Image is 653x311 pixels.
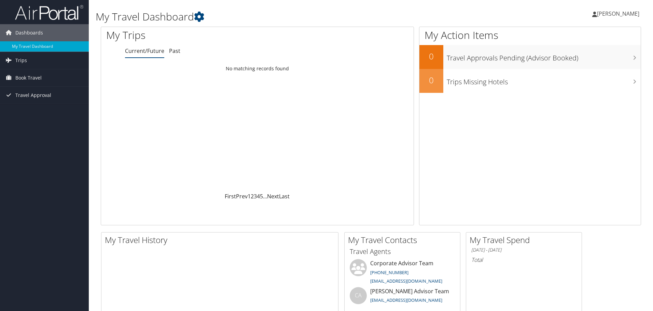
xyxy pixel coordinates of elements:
a: First [225,193,236,200]
h1: My Action Items [419,28,641,42]
td: No matching records found [101,62,414,75]
a: 5 [260,193,263,200]
h6: Total [471,256,576,264]
span: Book Travel [15,69,42,86]
a: 0Travel Approvals Pending (Advisor Booked) [419,45,641,69]
h2: 0 [419,74,443,86]
h2: My Travel Contacts [348,234,460,246]
a: Next [267,193,279,200]
h3: Travel Agents [350,247,455,256]
a: 3 [254,193,257,200]
span: Travel Approval [15,87,51,104]
span: Dashboards [15,24,43,41]
a: Current/Future [125,47,164,55]
h1: My Trips [106,28,278,42]
div: CA [350,287,367,304]
a: 4 [257,193,260,200]
a: [PHONE_NUMBER] [370,269,408,275]
h2: 0 [419,51,443,62]
a: 1 [248,193,251,200]
img: airportal-logo.png [15,4,83,20]
h6: [DATE] - [DATE] [471,247,576,253]
a: Last [279,193,290,200]
a: [PERSON_NAME] [592,3,646,24]
span: Trips [15,52,27,69]
span: … [263,193,267,200]
a: 0Trips Missing Hotels [419,69,641,93]
h2: My Travel History [105,234,338,246]
a: Past [169,47,180,55]
li: [PERSON_NAME] Advisor Team [346,287,458,309]
a: 2 [251,193,254,200]
h1: My Travel Dashboard [96,10,463,24]
span: [PERSON_NAME] [597,10,639,17]
h2: My Travel Spend [470,234,582,246]
a: [EMAIL_ADDRESS][DOMAIN_NAME] [370,297,442,303]
h3: Trips Missing Hotels [447,74,641,87]
h3: Travel Approvals Pending (Advisor Booked) [447,50,641,63]
li: Corporate Advisor Team [346,259,458,287]
a: [EMAIL_ADDRESS][DOMAIN_NAME] [370,278,442,284]
a: Prev [236,193,248,200]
